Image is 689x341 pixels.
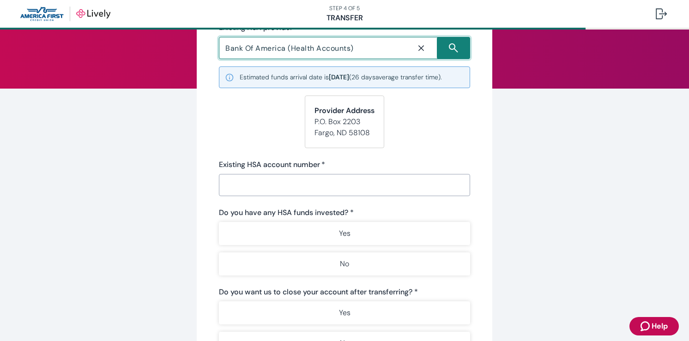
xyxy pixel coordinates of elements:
label: Do you have any HSA funds invested? * [219,207,354,218]
p: Yes [339,307,351,318]
label: Do you want us to close your account after transferring? * [219,287,418,298]
p: P.O. Box 2203 [314,116,375,127]
p: No [340,258,349,269]
input: Search input [222,42,405,54]
label: Existing HSA account number [219,159,325,170]
b: [DATE] [329,73,349,81]
button: Zendesk support iconHelp [629,317,679,335]
p: Yes [339,228,351,239]
button: Log out [648,3,674,25]
button: Yes [219,222,470,245]
svg: Search icon [449,43,458,53]
svg: Zendesk support icon [641,321,652,332]
button: Yes [219,301,470,324]
small: Estimated funds arrival date is ( 26 days average transfer time). [240,72,442,82]
button: No [219,252,470,275]
p: Fargo , ND 58108 [314,127,375,138]
button: Close icon [405,38,437,58]
img: Lively [20,6,110,21]
svg: Close icon [417,43,426,53]
strong: Provider Address [314,106,375,115]
button: Search icon [437,37,470,59]
span: Help [652,321,668,332]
